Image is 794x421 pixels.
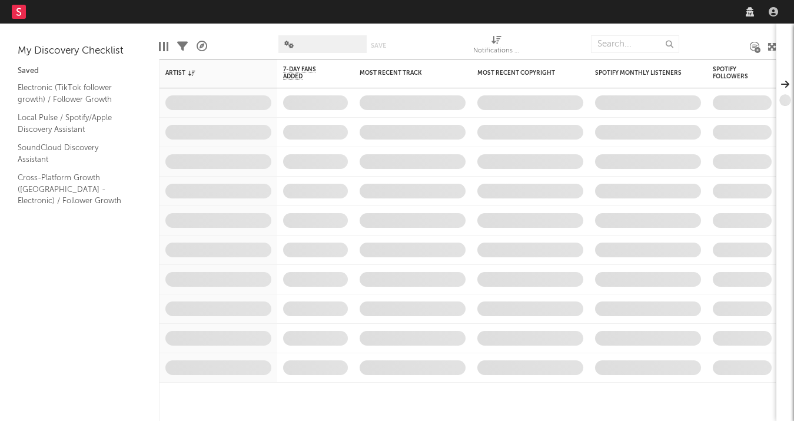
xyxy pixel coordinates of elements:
[18,111,129,135] a: Local Pulse / Spotify/Apple Discovery Assistant
[18,213,129,237] a: Spinnin Saved Search / Luminate
[177,29,188,64] div: Filters
[591,35,679,53] input: Search...
[159,29,168,64] div: Edit Columns
[371,42,386,49] button: Save
[473,44,520,58] div: Notifications (Artist)
[18,171,129,207] a: Cross-Platform Growth ([GEOGRAPHIC_DATA] - Electronic) / Follower Growth
[713,66,754,80] div: Spotify Followers
[18,141,129,165] a: SoundCloud Discovery Assistant
[18,44,141,58] div: My Discovery Checklist
[18,64,141,78] div: Saved
[283,66,330,80] span: 7-Day Fans Added
[477,69,566,77] div: Most Recent Copyright
[197,29,207,64] div: A&R Pipeline
[165,69,254,77] div: Artist
[18,81,129,105] a: Electronic (TikTok follower growth) / Follower Growth
[360,69,448,77] div: Most Recent Track
[595,69,683,77] div: Spotify Monthly Listeners
[473,29,520,64] div: Notifications (Artist)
